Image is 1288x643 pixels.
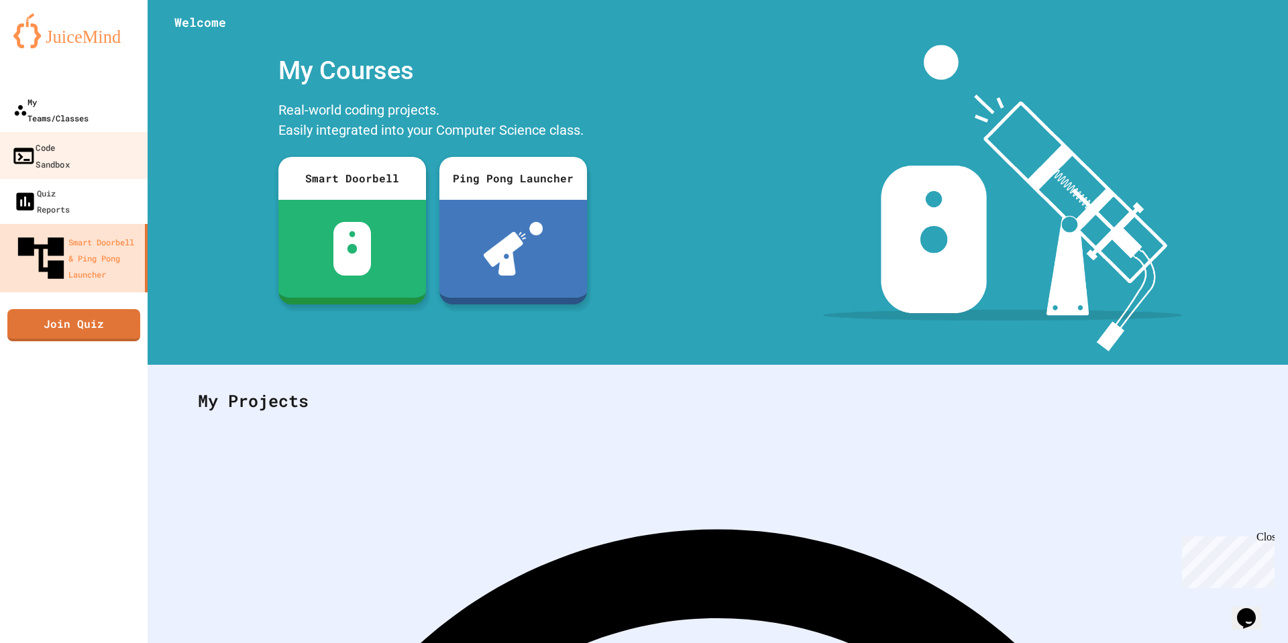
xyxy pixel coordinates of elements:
div: Chat with us now!Close [5,5,93,85]
div: Quiz Reports [13,185,70,217]
div: My Courses [272,45,594,97]
a: Join Quiz [7,309,140,341]
iframe: chat widget [1177,531,1275,588]
div: Smart Doorbell & Ping Pong Launcher [13,231,140,286]
div: My Teams/Classes [13,94,89,126]
img: banner-image-my-projects.png [823,45,1183,351]
div: Smart Doorbell [278,157,426,200]
img: logo-orange.svg [13,13,134,48]
img: sdb-white.svg [333,222,372,276]
div: Real-world coding projects. Easily integrated into your Computer Science class. [272,97,594,147]
div: Code Sandbox [11,139,70,172]
iframe: chat widget [1232,589,1275,630]
img: ppl-with-ball.png [484,222,543,276]
div: Ping Pong Launcher [439,157,587,200]
div: My Projects [184,375,1251,427]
